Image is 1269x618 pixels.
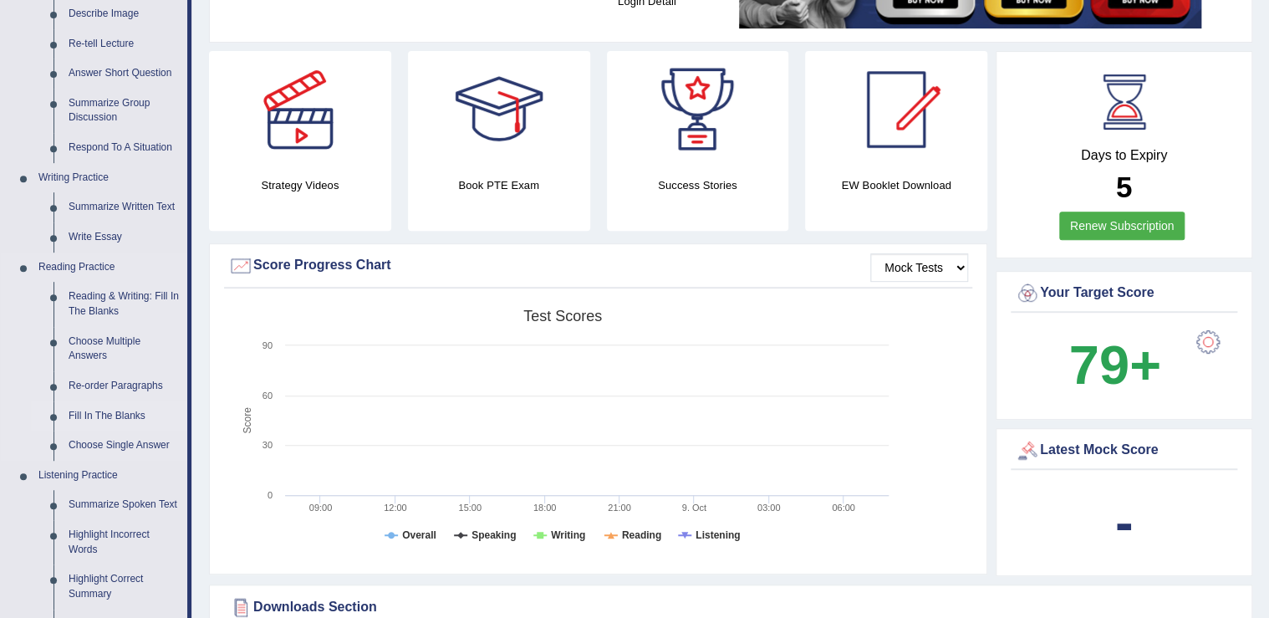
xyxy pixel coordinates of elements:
h4: Success Stories [607,176,789,194]
text: 12:00 [384,503,407,513]
tspan: Test scores [523,308,602,324]
tspan: 9. Oct [682,503,706,513]
text: 18:00 [533,503,557,513]
a: Summarize Written Text [61,192,187,222]
a: Choose Single Answer [61,431,187,461]
text: 15:00 [458,503,482,513]
a: Re-tell Lecture [61,29,187,59]
text: 21:00 [608,503,631,513]
a: Respond To A Situation [61,133,187,163]
a: Re-order Paragraphs [61,371,187,401]
a: Choose Multiple Answers [61,327,187,371]
a: Renew Subscription [1059,212,1185,240]
text: 06:00 [832,503,855,513]
tspan: Writing [551,529,585,541]
a: Answer Short Question [61,59,187,89]
div: Your Target Score [1015,281,1233,306]
a: Reading & Writing: Fill In The Blanks [61,282,187,326]
tspan: Reading [622,529,661,541]
b: 79+ [1068,335,1160,396]
a: Summarize Group Discussion [61,89,187,133]
text: 30 [262,440,273,450]
text: 90 [262,340,273,350]
text: 03:00 [757,503,781,513]
a: Reading Practice [31,253,187,283]
tspan: Speaking [471,529,516,541]
b: - [1115,492,1134,553]
h4: EW Booklet Download [805,176,987,194]
div: Latest Mock Score [1015,438,1233,463]
h4: Book PTE Exam [408,176,590,194]
a: Fill In The Blanks [61,401,187,432]
a: Writing Practice [31,163,187,193]
tspan: Listening [696,529,740,541]
div: Score Progress Chart [228,253,968,278]
a: Write Essay [61,222,187,253]
a: Highlight Incorrect Words [61,520,187,564]
text: 09:00 [309,503,333,513]
h4: Days to Expiry [1015,148,1233,163]
b: 5 [1116,171,1132,203]
text: 0 [268,490,273,500]
a: Highlight Correct Summary [61,564,187,609]
h4: Strategy Videos [209,176,391,194]
tspan: Overall [402,529,436,541]
a: Summarize Spoken Text [61,490,187,520]
tspan: Score [241,407,252,434]
a: Listening Practice [31,461,187,491]
text: 60 [262,391,273,401]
